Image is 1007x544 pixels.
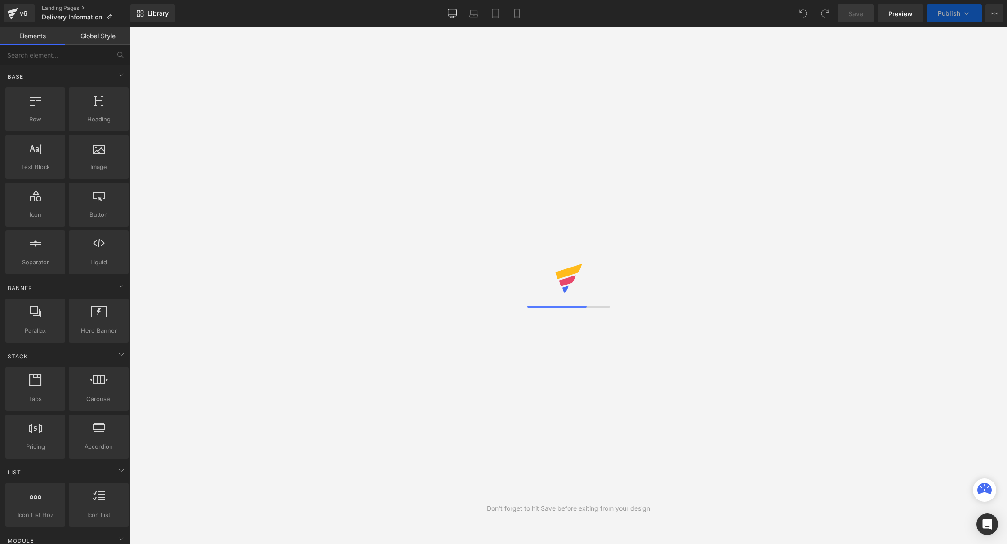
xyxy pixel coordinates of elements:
[71,210,126,219] span: Button
[71,510,126,520] span: Icon List
[71,162,126,172] span: Image
[7,284,33,292] span: Banner
[8,115,62,124] span: Row
[7,352,29,361] span: Stack
[71,326,126,335] span: Hero Banner
[7,72,24,81] span: Base
[816,4,834,22] button: Redo
[8,510,62,520] span: Icon List Hoz
[8,162,62,172] span: Text Block
[8,326,62,335] span: Parallax
[147,9,169,18] span: Library
[985,4,1003,22] button: More
[18,8,29,19] div: v6
[65,27,130,45] a: Global Style
[8,442,62,451] span: Pricing
[42,4,130,12] a: Landing Pages
[8,258,62,267] span: Separator
[42,13,102,21] span: Delivery Information
[71,115,126,124] span: Heading
[878,4,923,22] a: Preview
[485,4,506,22] a: Tablet
[888,9,913,18] span: Preview
[441,4,463,22] a: Desktop
[487,504,650,513] div: Don't forget to hit Save before exiting from your design
[506,4,528,22] a: Mobile
[463,4,485,22] a: Laptop
[8,394,62,404] span: Tabs
[938,10,960,17] span: Publish
[71,442,126,451] span: Accordion
[8,210,62,219] span: Icon
[927,4,982,22] button: Publish
[848,9,863,18] span: Save
[794,4,812,22] button: Undo
[71,394,126,404] span: Carousel
[130,4,175,22] a: New Library
[7,468,22,477] span: List
[976,513,998,535] div: Open Intercom Messenger
[71,258,126,267] span: Liquid
[4,4,35,22] a: v6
